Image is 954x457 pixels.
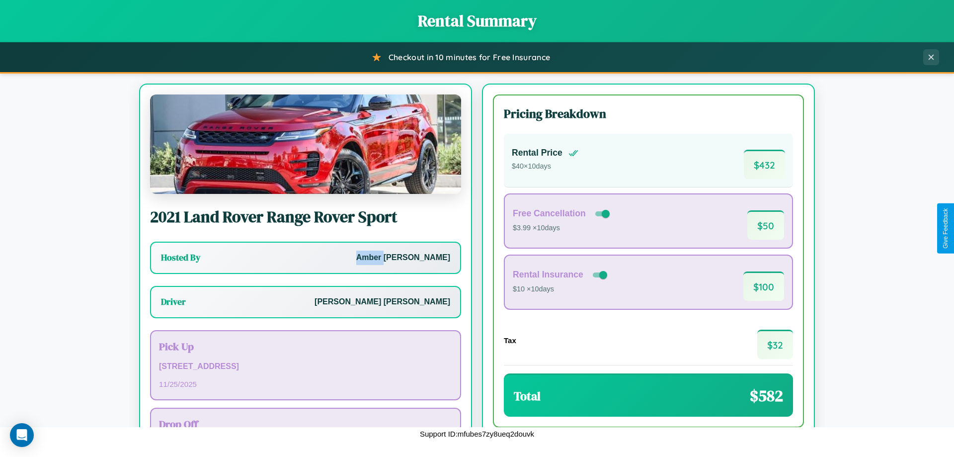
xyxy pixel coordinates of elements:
[10,423,34,447] div: Open Intercom Messenger
[159,417,452,431] h3: Drop Off
[747,210,784,240] span: $ 50
[512,148,562,158] h4: Rental Price
[159,360,452,374] p: [STREET_ADDRESS]
[159,339,452,354] h3: Pick Up
[744,150,785,179] span: $ 432
[514,388,541,404] h3: Total
[356,251,450,265] p: Amber [PERSON_NAME]
[150,94,461,194] img: Land Rover Range Rover Sport
[942,208,949,249] div: Give Feedback
[10,10,944,32] h1: Rental Summary
[513,270,583,280] h4: Rental Insurance
[513,208,586,219] h4: Free Cancellation
[150,206,461,228] h2: 2021 Land Rover Range Rover Sport
[161,296,186,308] h3: Driver
[757,330,793,359] span: $ 32
[389,52,550,62] span: Checkout in 10 minutes for Free Insurance
[504,336,516,345] h4: Tax
[512,160,578,173] p: $ 40 × 10 days
[504,105,793,122] h3: Pricing Breakdown
[315,295,450,309] p: [PERSON_NAME] [PERSON_NAME]
[159,377,452,391] p: 11 / 25 / 2025
[161,252,200,264] h3: Hosted By
[743,272,784,301] span: $ 100
[513,283,609,296] p: $10 × 10 days
[420,427,534,441] p: Support ID: mfubes7zy8ueq2douvk
[513,222,612,235] p: $3.99 × 10 days
[750,385,783,407] span: $ 582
